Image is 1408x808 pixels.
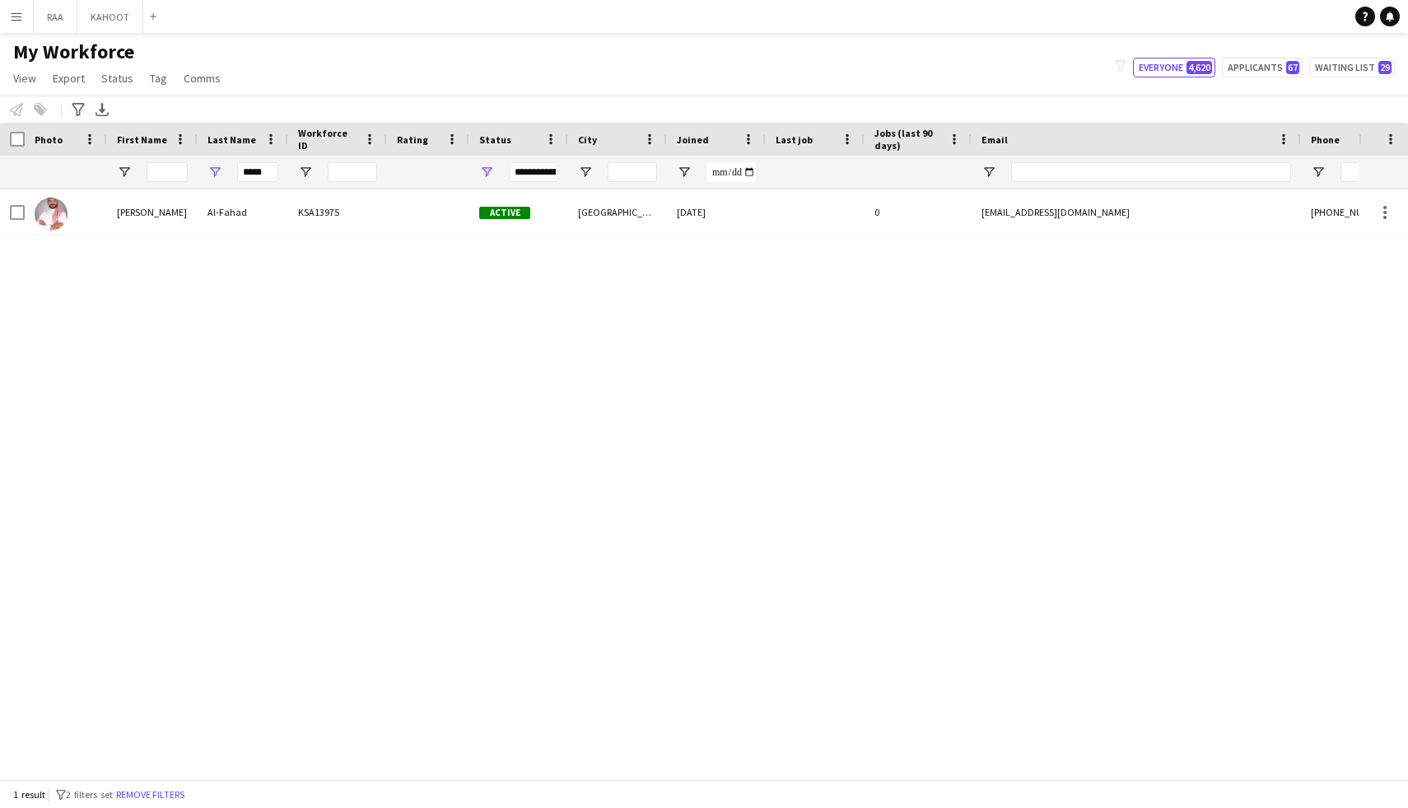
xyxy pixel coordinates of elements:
div: [GEOGRAPHIC_DATA] [568,189,667,235]
span: Rating [397,133,428,146]
div: Al-Fahad [198,189,288,235]
span: Joined [677,133,709,146]
a: Export [46,68,91,89]
span: View [13,71,36,86]
span: My Workforce [13,40,134,64]
input: Last Name Filter Input [237,162,278,182]
input: Email Filter Input [1011,162,1291,182]
button: Open Filter Menu [298,165,313,180]
span: Phone [1311,133,1340,146]
span: 67 [1286,61,1299,74]
span: Tag [150,71,167,86]
button: Open Filter Menu [479,165,494,180]
button: Open Filter Menu [117,165,132,180]
span: Status [101,71,133,86]
div: KSA13975 [288,189,387,235]
a: Status [95,68,140,89]
button: Open Filter Menu [207,165,222,180]
div: [PERSON_NAME] [107,189,198,235]
button: Remove filters [113,786,188,804]
span: Export [53,71,85,86]
span: Status [479,133,511,146]
button: Waiting list29 [1309,58,1395,77]
span: Active [479,207,530,219]
span: Last Name [207,133,256,146]
app-action-btn: Export XLSX [92,100,112,119]
button: Open Filter Menu [578,165,593,180]
input: City Filter Input [608,162,657,182]
span: 4,620 [1187,61,1212,74]
button: Open Filter Menu [981,165,996,180]
div: 0 [865,189,972,235]
app-action-btn: Advanced filters [68,100,88,119]
span: Comms [184,71,221,86]
span: 2 filters set [66,788,113,801]
input: Workforce ID Filter Input [328,162,377,182]
button: Open Filter Menu [1311,165,1326,180]
button: RAA [34,1,77,33]
span: First Name [117,133,167,146]
span: 29 [1378,61,1392,74]
span: Last job [776,133,813,146]
button: Applicants67 [1222,58,1303,77]
button: Open Filter Menu [677,165,692,180]
span: Workforce ID [298,127,357,152]
img: Mohammed Al-Fahad [35,198,68,231]
span: Jobs (last 90 days) [874,127,942,152]
div: [EMAIL_ADDRESS][DOMAIN_NAME] [972,189,1301,235]
span: Email [981,133,1008,146]
input: First Name Filter Input [147,162,188,182]
div: [DATE] [667,189,766,235]
span: Photo [35,133,63,146]
a: Comms [177,68,227,89]
a: Tag [143,68,174,89]
input: Joined Filter Input [706,162,756,182]
button: Everyone4,620 [1133,58,1215,77]
button: KAHOOT [77,1,143,33]
a: View [7,68,43,89]
span: City [578,133,597,146]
